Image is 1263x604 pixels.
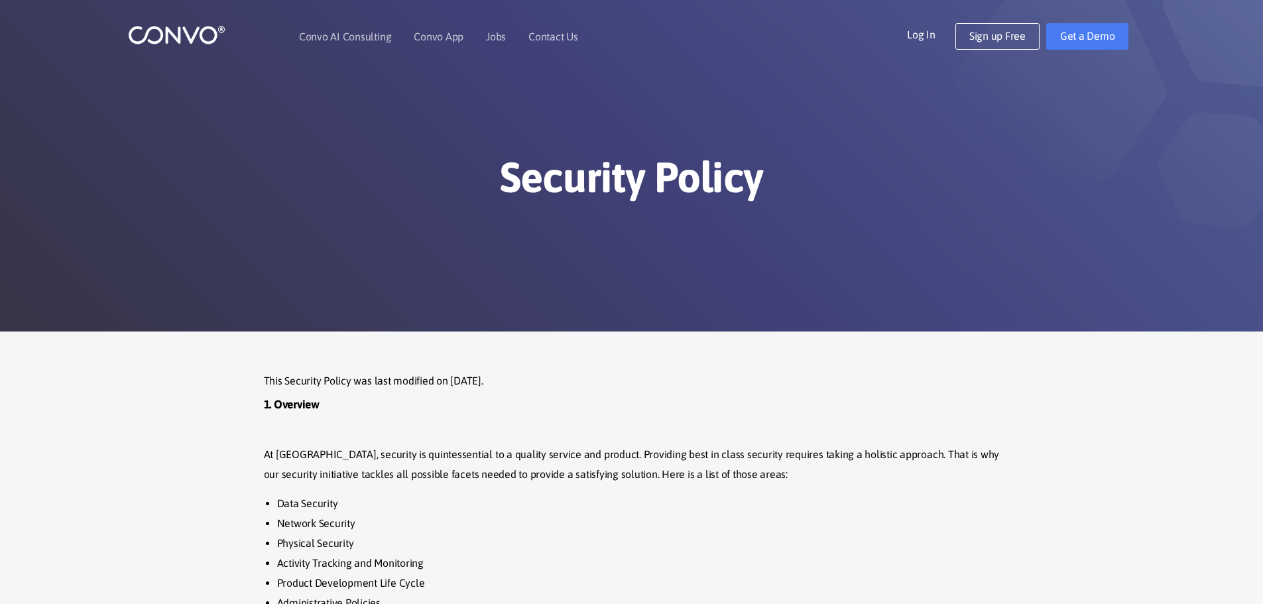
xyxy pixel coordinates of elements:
li: Activity Tracking and Monitoring [277,554,1000,574]
a: Convo AI Consulting [299,31,391,42]
p: At [GEOGRAPHIC_DATA], security is quintessential to a quality service and product. Providing best... [264,425,1000,485]
h3: 1. Overview [264,398,1000,422]
a: Contact Us [528,31,578,42]
li: Physical Security [277,534,1000,554]
a: Convo App [414,31,463,42]
h1: Security Policy [264,152,1000,213]
li: Data Security [277,494,1000,514]
a: Sign up Free [955,23,1040,50]
a: Log In [907,23,955,44]
a: Get a Demo [1046,23,1129,50]
li: Network Security [277,514,1000,534]
a: Jobs [486,31,506,42]
img: logo_1.png [128,25,225,45]
p: This Security Policy was last modified on [DATE]. [264,371,1000,391]
li: Product Development Life Cycle [277,574,1000,593]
